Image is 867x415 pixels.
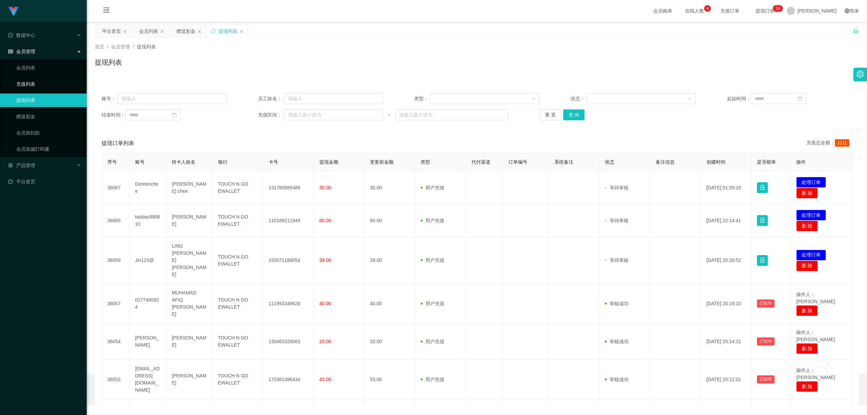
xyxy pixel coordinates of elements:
[111,44,130,49] span: 会员管理
[135,159,145,165] span: 账号
[796,188,818,199] button: 删 除
[213,171,263,204] td: TOUCH N GO EWALLET
[857,70,864,78] i: 图标: setting
[757,215,768,226] button: 图标: lock
[845,8,849,13] i: 图标: global
[8,33,35,38] span: 数据中心
[796,261,818,271] button: 删 除
[269,159,278,165] span: 卡号
[95,0,118,22] i: 图标: menu-fold
[796,250,826,261] button: 处理订单
[421,185,444,190] span: 用户充值
[95,57,122,67] h1: 提现列表
[239,29,244,34] i: 图标: close
[796,381,818,392] button: 删 除
[796,210,826,221] button: 处理订单
[139,25,158,38] div: 会员列表
[540,109,561,120] button: 重 置
[92,390,862,397] div: 2021
[166,284,212,324] td: MUHAMAD AFIQ [PERSON_NAME]
[102,284,130,324] td: 36057
[706,5,709,12] p: 4
[773,5,783,12] sup: 24
[806,139,852,147] div: 充值总金额：
[364,284,415,324] td: 40.00
[213,204,263,237] td: TOUCH N GO EWALLET
[796,159,806,165] span: 操作
[166,237,212,284] td: LING [PERSON_NAME] [PERSON_NAME]
[701,204,752,237] td: [DATE] 22:14:41
[130,284,167,324] td: 0177400924
[8,163,13,168] i: 图标: appstore-o
[421,339,444,344] span: 用户充值
[16,110,81,123] a: 赠送彩金
[319,339,331,344] span: 20.00
[8,33,13,38] i: 图标: check-circle-o
[8,175,81,188] a: 图标: dashboard平台首页
[757,159,776,165] span: 是否锁单
[796,305,818,316] button: 删 除
[701,324,752,360] td: [DATE] 20:14:31
[102,95,118,102] span: 账号：
[364,360,415,399] td: 53.00
[166,324,212,360] td: [PERSON_NAME]
[166,171,212,204] td: [PERSON_NAME] chee
[701,171,752,204] td: [DATE] 01:59:15
[776,5,778,12] p: 2
[137,44,156,49] span: 提现列表
[8,49,13,54] i: 图标: table
[263,237,314,284] td: 150071168054
[107,44,108,49] span: /
[757,337,775,346] button: 已锁单
[383,111,395,119] span: ~
[508,159,527,165] span: 订单编号
[102,111,125,119] span: 结束时间：
[16,142,81,156] a: 会员加减打码量
[531,97,535,101] i: 图标: down
[370,159,394,165] span: 变更前金额
[796,368,835,380] span: 操作人：[PERSON_NAME]
[102,25,121,38] div: 平台首页
[319,185,331,190] span: 30.00
[752,8,778,13] span: 提现订单
[166,360,212,399] td: [PERSON_NAME]
[798,96,802,101] i: 图标: calendar
[757,255,768,266] button: 图标: lock
[16,61,81,75] a: 会员列表
[258,111,284,119] span: 充值区间：
[130,324,167,360] td: [PERSON_NAME]
[118,93,227,104] input: 请输入
[757,299,775,308] button: 已锁单
[284,93,383,104] input: 请输入
[778,5,780,12] p: 4
[160,29,164,34] i: 图标: close
[605,301,629,306] span: 审核成功
[563,109,585,120] button: 查 询
[717,8,743,13] span: 充值订单
[102,237,130,284] td: 36059
[130,237,167,284] td: Jin123@
[102,360,130,399] td: 36052
[133,44,134,49] span: /
[319,257,331,263] span: 39.00
[213,360,263,399] td: TOUCH N GO EWALLET
[706,159,725,165] span: 创建时间
[319,301,331,306] span: 40.00
[605,218,629,223] span: 等待审核
[130,171,167,204] td: Doreenchee
[102,139,134,147] span: 提现订单列表
[8,49,35,54] span: 会员管理
[16,94,81,107] a: 提现列表
[166,204,212,237] td: [PERSON_NAME]
[218,25,237,38] div: 提现列表
[471,159,490,165] span: 代付渠道
[554,159,573,165] span: 系统备注
[421,218,444,223] span: 用户充值
[605,377,629,382] span: 审核成功
[319,159,338,165] span: 提现金额
[421,159,430,165] span: 类型
[395,109,508,120] input: 请输入最大值为
[172,159,195,165] span: 持卡人姓名
[172,112,177,117] i: 图标: calendar
[107,159,117,165] span: 序号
